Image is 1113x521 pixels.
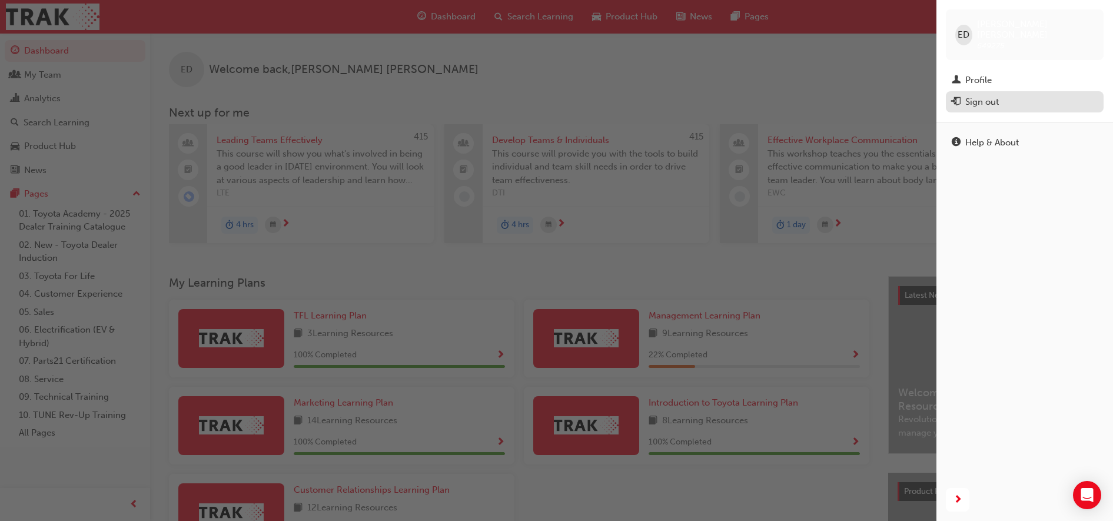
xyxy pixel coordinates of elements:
[952,97,961,108] span: exit-icon
[965,136,1019,150] div: Help & About
[977,41,1005,51] span: 649275
[946,91,1104,113] button: Sign out
[958,28,969,42] span: ED
[1073,481,1101,509] div: Open Intercom Messenger
[953,493,962,507] span: next-icon
[952,138,961,148] span: info-icon
[946,132,1104,154] a: Help & About
[965,95,999,109] div: Sign out
[952,75,961,86] span: man-icon
[965,74,992,87] div: Profile
[977,19,1094,40] span: [PERSON_NAME] [PERSON_NAME]
[946,69,1104,91] a: Profile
